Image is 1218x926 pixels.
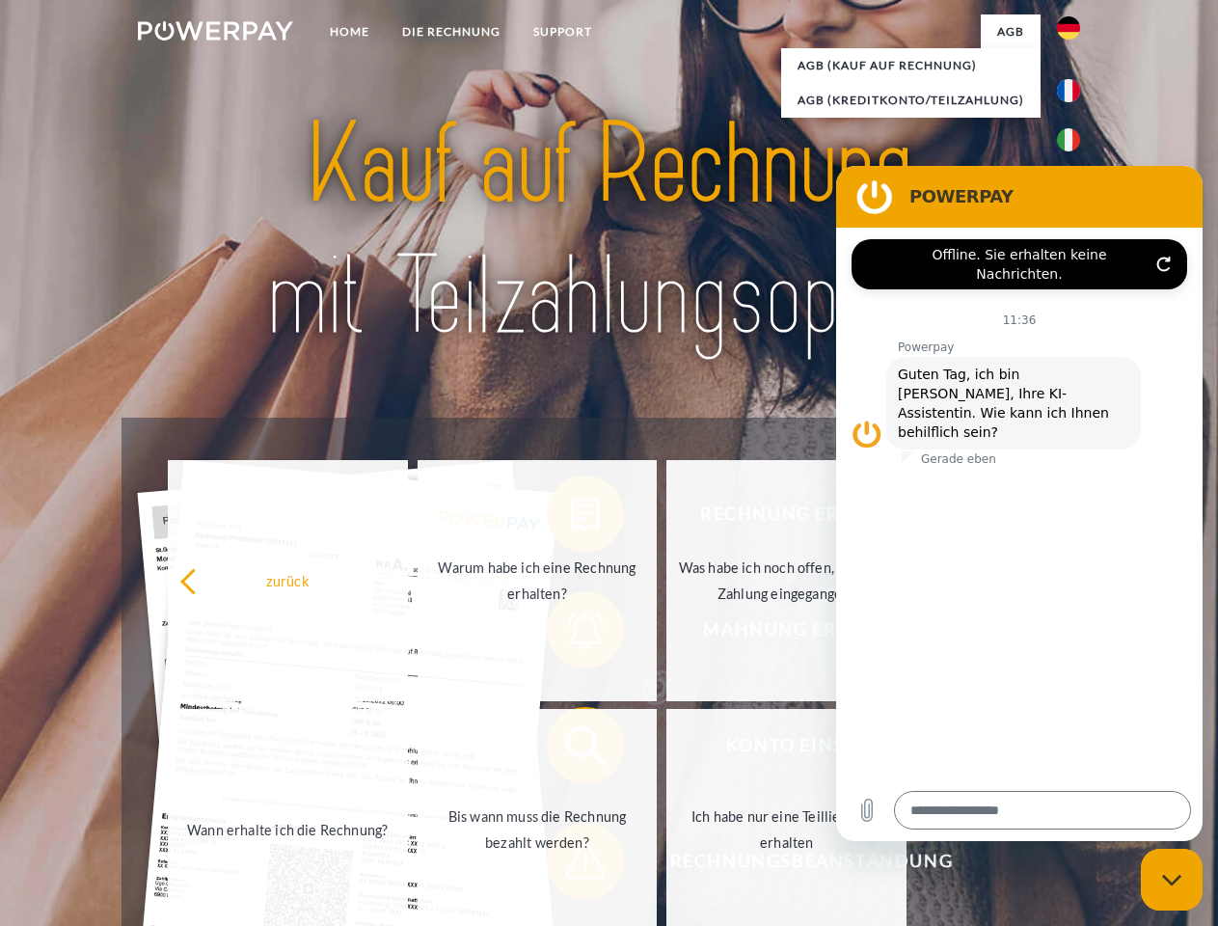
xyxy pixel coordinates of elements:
[981,14,1041,49] a: agb
[179,816,396,842] div: Wann erhalte ich die Rechnung?
[666,460,907,701] a: Was habe ich noch offen, ist meine Zahlung eingegangen?
[386,14,517,49] a: DIE RECHNUNG
[1057,128,1080,151] img: it
[179,567,396,593] div: zurück
[678,803,895,856] div: Ich habe nur eine Teillieferung erhalten
[429,803,646,856] div: Bis wann muss die Rechnung bezahlt werden?
[1057,16,1080,40] img: de
[1057,79,1080,102] img: fr
[429,555,646,607] div: Warum habe ich eine Rechnung erhalten?
[836,166,1203,841] iframe: Messaging-Fenster
[138,21,293,41] img: logo-powerpay-white.svg
[517,14,609,49] a: SUPPORT
[781,83,1041,118] a: AGB (Kreditkonto/Teilzahlung)
[184,93,1034,369] img: title-powerpay_de.svg
[1141,849,1203,911] iframe: Schaltfläche zum Öffnen des Messaging-Fensters; Konversation läuft
[678,555,895,607] div: Was habe ich noch offen, ist meine Zahlung eingegangen?
[313,14,386,49] a: Home
[781,48,1041,83] a: AGB (Kauf auf Rechnung)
